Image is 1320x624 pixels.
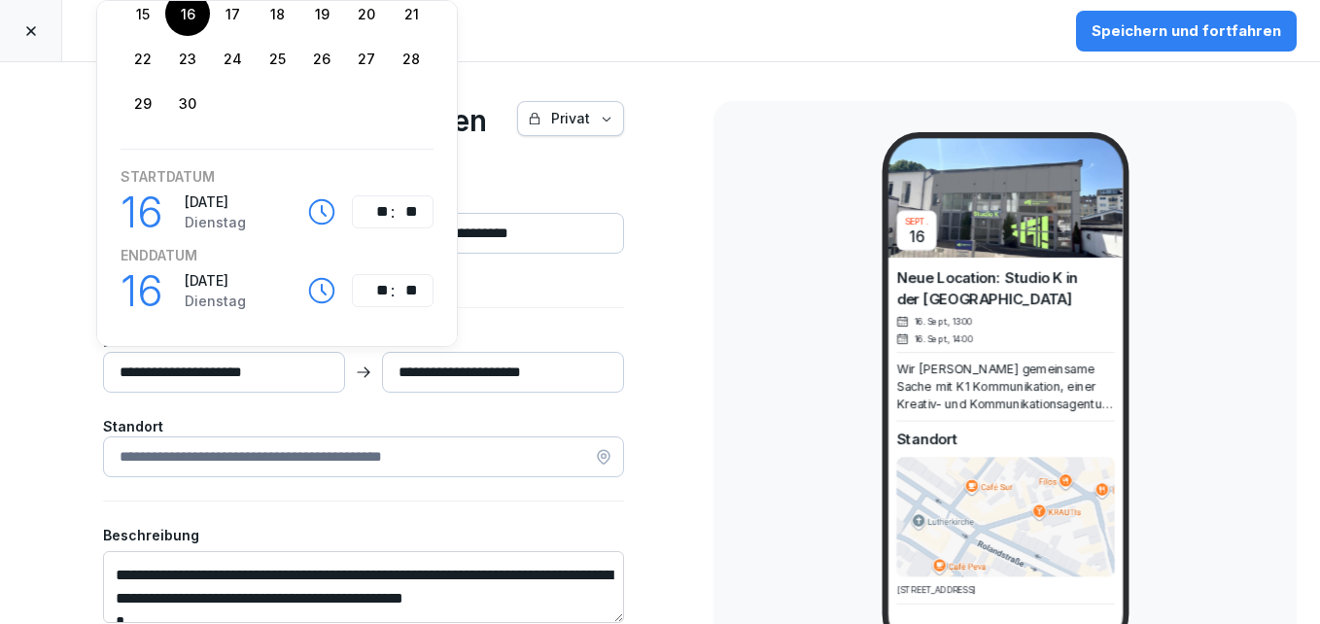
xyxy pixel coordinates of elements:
p: [DATE] [185,191,292,212]
div: Speichern und fortfahren [1092,20,1281,42]
div: Minute, Time [396,200,419,224]
div: Montag, 29. September 2025 [121,81,165,125]
p: Sept. [904,216,928,227]
div: Samstag, 27. September 2025 [344,36,389,81]
p: 16 [909,228,923,245]
div: ⁩ [419,279,421,302]
p: Wir [PERSON_NAME] gemeinsame Sache mit K1 Kommunikation, einer Kreativ- und Kommunikationsagentur... [896,360,1114,413]
div: 30 [165,81,210,125]
div: ⁦ [365,279,366,302]
div: 26 [299,36,344,81]
div: ⁩ [419,200,421,224]
div: Dienstag, 23. September 2025 [165,36,210,81]
div: Sonntag, 28. September 2025 [389,36,434,81]
label: Enddatum [121,252,434,259]
div: Dienstag, 30. September 2025 [165,81,210,125]
h2: Standort [896,429,1114,450]
div: Privat [528,108,613,129]
div: 16 [121,180,169,244]
div: 22 [121,36,165,81]
div: 28 [389,36,434,81]
button: Speichern und fortfahren [1076,11,1297,52]
div: Minute, Time [396,279,419,302]
p: [STREET_ADDRESS] [896,584,1114,597]
div: Time [352,274,434,307]
p: Dienstag [185,212,292,232]
div: 24 [210,36,255,81]
p: 16. Sept., 13:00 [914,315,972,328]
div: 29 [121,81,165,125]
div: Montag, 22. September 2025 [121,36,165,81]
div: Stunde, Time [366,200,390,224]
img: zjcpeb6mc8cov033lb22hk0l.png [887,138,1123,258]
div: 27 [344,36,389,81]
p: 16. Sept., 14:00 [914,332,972,345]
div: : [390,200,396,224]
div: Freitag, 26. September 2025 [299,36,344,81]
div: ⁦ [365,200,366,224]
div: Donnerstag, 25. September 2025 [255,36,299,81]
div: Time [352,195,434,228]
p: Dienstag [185,291,292,311]
div: Mittwoch, 24. September 2025 [210,36,255,81]
div: : [390,279,396,302]
div: Stunde, Time [366,279,390,302]
h2: Neue Location: Studio K in der [GEOGRAPHIC_DATA] [896,267,1114,310]
div: 23 [165,36,210,81]
label: Beschreibung [103,525,624,545]
div: 25 [255,36,299,81]
span: Standort [103,418,163,434]
label: Startdatum [121,173,434,180]
p: [DATE] [185,270,292,291]
div: 16 [121,259,169,323]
